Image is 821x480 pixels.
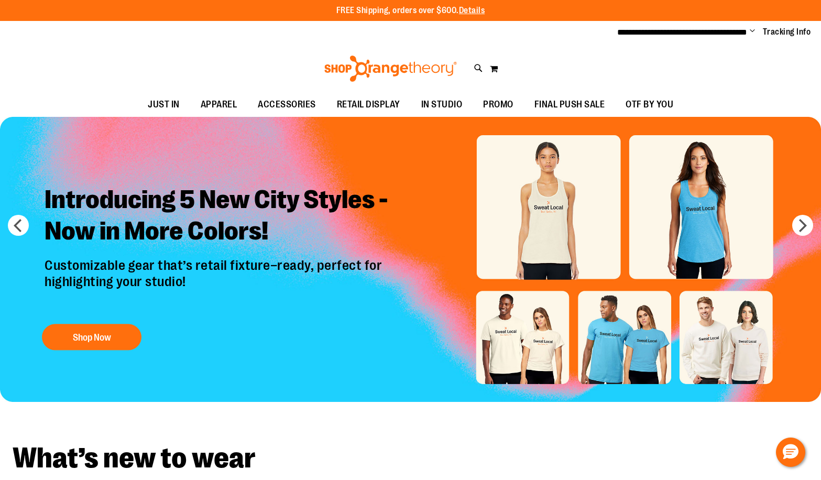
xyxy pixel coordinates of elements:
[13,444,808,473] h2: What’s new to wear
[473,93,524,117] a: PROMO
[247,93,326,117] a: ACCESSORIES
[763,26,811,38] a: Tracking Info
[37,257,447,313] p: Customizable gear that’s retail fixture–ready, perfect for highlighting your studio!
[776,438,805,467] button: Hello, have a question? Let’s chat.
[137,93,190,117] a: JUST IN
[190,93,248,117] a: APPAREL
[626,93,673,116] span: OTF BY YOU
[42,324,141,351] button: Shop Now
[37,176,447,257] h2: Introducing 5 New City Styles - Now in More Colors!
[337,93,400,116] span: RETAIL DISPLAY
[534,93,605,116] span: FINAL PUSH SALE
[37,176,447,355] a: Introducing 5 New City Styles -Now in More Colors! Customizable gear that’s retail fixture–ready,...
[8,215,29,236] button: prev
[750,27,755,37] button: Account menu
[524,93,616,117] a: FINAL PUSH SALE
[323,56,458,82] img: Shop Orangetheory
[258,93,316,116] span: ACCESSORIES
[615,93,684,117] a: OTF BY YOU
[459,6,485,15] a: Details
[336,5,485,17] p: FREE Shipping, orders over $600.
[792,215,813,236] button: next
[411,93,473,117] a: IN STUDIO
[421,93,463,116] span: IN STUDIO
[201,93,237,116] span: APPAREL
[326,93,411,117] a: RETAIL DISPLAY
[483,93,513,116] span: PROMO
[148,93,180,116] span: JUST IN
